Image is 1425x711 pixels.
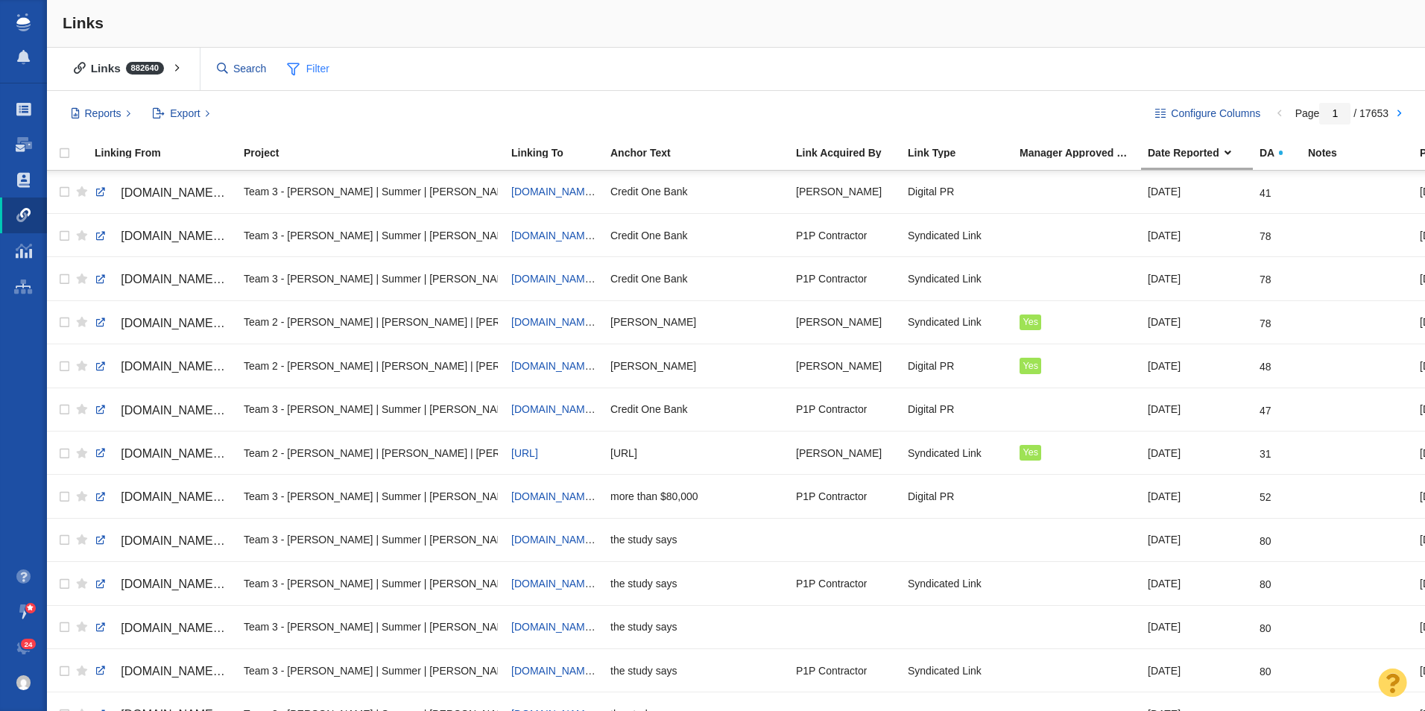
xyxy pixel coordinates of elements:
a: [DOMAIN_NAME][URL] [95,311,230,336]
span: [PERSON_NAME] [796,315,882,329]
div: Anchor Text [610,148,794,158]
span: [DOMAIN_NAME][URL] [121,186,247,199]
a: [DOMAIN_NAME][URL] [511,273,622,285]
a: [DOMAIN_NAME][URL] [511,403,622,415]
td: Jim Miller [789,171,901,214]
span: Links [63,14,104,31]
div: Manager Approved Link? [1020,148,1146,158]
div: [DATE] [1148,654,1246,686]
div: [DATE] [1148,176,1246,208]
span: [DOMAIN_NAME][URL] [121,665,247,677]
span: [DOMAIN_NAME][URL] [121,622,247,634]
span: Digital PR [908,359,954,373]
span: [DOMAIN_NAME][URL] [121,360,247,373]
div: [DATE] [1148,567,1246,599]
div: [URL] [610,437,783,469]
div: [DATE] [1148,394,1246,426]
div: Team 2 - [PERSON_NAME] | [PERSON_NAME] | [PERSON_NAME]\Lightyear AI\Lightyear AI - Digital PR - C... [244,437,498,469]
div: [DATE] [1148,262,1246,294]
div: [DATE] [1148,437,1246,469]
div: 48 [1260,350,1271,373]
div: [PERSON_NAME] [610,306,783,338]
div: 47 [1260,394,1271,417]
div: Link Acquired By [796,148,906,158]
span: Syndicated Link [908,315,982,329]
div: 31 [1260,437,1271,461]
div: Team 3 - [PERSON_NAME] | Summer | [PERSON_NAME]\Credit One Bank\Credit One Bank - Digital PR - Ra... [244,480,498,512]
a: [DOMAIN_NAME][URL] [95,528,230,554]
input: Search [211,56,274,82]
div: Team 3 - [PERSON_NAME] | Summer | [PERSON_NAME]\Credit One Bank\Credit One Bank - Digital PR - Ra... [244,611,498,643]
div: [PERSON_NAME] [610,350,783,382]
td: Digital PR [901,475,1013,518]
span: [DOMAIN_NAME][URL] [121,578,247,590]
td: P1P Contractor [789,388,901,431]
div: [DATE] [1148,611,1246,643]
div: 78 [1260,219,1271,243]
div: 78 [1260,306,1271,330]
a: [DOMAIN_NAME][URL] [95,354,230,379]
span: [DOMAIN_NAME][URL] [511,230,622,241]
a: [DOMAIN_NAME][URL] [511,186,622,197]
a: DA [1260,148,1306,160]
div: Team 2 - [PERSON_NAME] | [PERSON_NAME] | [PERSON_NAME]\[PERSON_NAME]\[PERSON_NAME] - Digital PR -... [244,350,498,382]
span: P1P Contractor [796,577,867,590]
span: Digital PR [908,402,954,416]
td: Syndicated Link [901,300,1013,344]
a: Linking From [95,148,242,160]
div: [DATE] [1148,524,1246,556]
span: [PERSON_NAME] [796,446,882,460]
div: [DATE] [1148,480,1246,512]
span: Yes [1023,317,1038,327]
a: Manager Approved Link? [1020,148,1146,160]
div: Team 2 - [PERSON_NAME] | [PERSON_NAME] | [PERSON_NAME]\[PERSON_NAME]\[PERSON_NAME] - Digital PR -... [244,306,498,338]
div: Credit One Bank [610,394,783,426]
a: [DOMAIN_NAME][URL] [511,534,622,546]
div: 52 [1260,480,1271,504]
span: Syndicated Link [908,664,982,677]
span: [DOMAIN_NAME][URL] [121,273,247,285]
span: Digital PR [908,185,954,198]
a: [DOMAIN_NAME][URL] [95,398,230,423]
td: Syndicated Link [901,562,1013,605]
td: Jim Miller [789,344,901,388]
span: [PERSON_NAME] [796,185,882,198]
span: Syndicated Link [908,577,982,590]
div: [DATE] [1148,306,1246,338]
div: 80 [1260,524,1271,548]
span: Page / 17653 [1295,107,1388,119]
div: 80 [1260,611,1271,635]
div: Team 3 - [PERSON_NAME] | Summer | [PERSON_NAME]\Credit One Bank\Credit One Bank - Digital PR - Ra... [244,176,498,208]
span: [DOMAIN_NAME][URL] [121,230,247,242]
div: 78 [1260,262,1271,286]
td: P1P Contractor [789,475,901,518]
div: Date Reported [1148,148,1258,158]
a: [DOMAIN_NAME][URL] [511,665,622,677]
td: Syndicated Link [901,214,1013,257]
span: Syndicated Link [908,446,982,460]
span: Export [170,106,200,121]
img: buzzstream_logo_iconsimple.png [16,13,30,31]
span: Filter [279,55,338,83]
a: [DOMAIN_NAME][URL] [95,224,230,249]
div: 80 [1260,654,1271,678]
div: Team 3 - [PERSON_NAME] | Summer | [PERSON_NAME]\Credit One Bank\Credit One Bank - Digital PR - Ra... [244,219,498,251]
span: [DOMAIN_NAME][URL] [121,317,247,329]
a: [DOMAIN_NAME][URL] [95,267,230,292]
div: the study says [610,654,783,686]
span: Digital PR [908,490,954,503]
a: [DOMAIN_NAME][URL] [511,316,622,328]
span: [DOMAIN_NAME][URL] [511,360,622,372]
div: Project [244,148,510,158]
td: Taylor Tomita [789,431,901,474]
span: DA [1260,148,1274,158]
a: Date Reported [1148,148,1258,160]
a: [DOMAIN_NAME][URL] [511,621,622,633]
a: Link Type [908,148,1018,160]
span: [DOMAIN_NAME][URL] [511,578,622,590]
div: 80 [1260,567,1271,591]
